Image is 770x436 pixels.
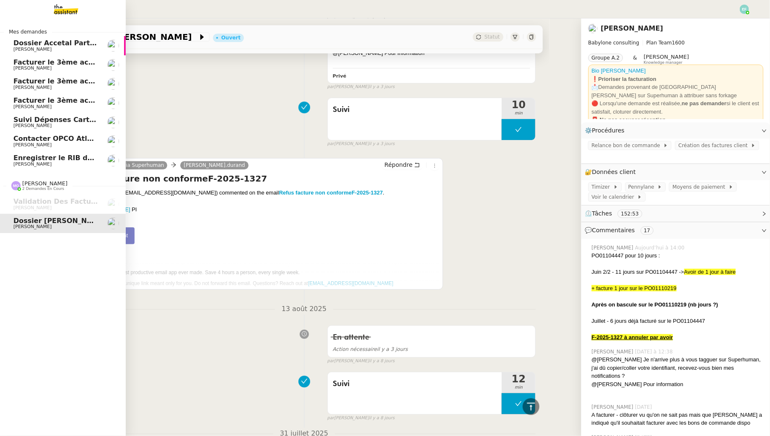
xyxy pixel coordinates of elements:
[180,161,248,169] a: [PERSON_NAME].durand
[617,210,642,218] nz-tag: 152:53
[591,411,763,427] div: A facturer - clôturer vu qu'on ne sait pas mais que [PERSON_NAME] a indiqué qu'il souhaitait fact...
[327,83,395,91] small: [PERSON_NAME]
[333,378,497,390] span: Suivi
[369,140,394,148] span: il y a 3 jours
[76,280,394,286] span: This email contains a unique link meant only for you. Do not forward this email. Questions? Reach...
[502,100,535,110] span: 10
[327,358,334,365] span: par
[327,140,395,148] small: [PERSON_NAME]
[740,5,749,14] img: svg
[588,54,623,62] nz-tag: Groupe A.2
[591,317,763,325] div: Juillet - 6 jours déjà facturé sur le PO01104447
[13,116,218,124] span: Suivi Dépenses Cartes Salariées Qonto - 20 août 2025
[502,374,535,384] span: 12
[4,28,52,36] span: Mes demandes
[588,24,597,33] img: users%2FSg6jQljroSUGpSfKFUOPmUmNaZ23%2Favatar%2FUntitled.png
[672,183,728,191] span: Moyens de paiement
[485,34,500,40] span: Statut
[76,33,198,41] span: Dossier [PERSON_NAME]
[13,154,157,162] span: Enregistrer le RIB de [PERSON_NAME]
[369,358,394,365] span: il y a 8 jours
[591,380,763,389] div: @[PERSON_NAME]​ Pour information
[640,226,653,235] nz-tag: 17
[13,224,52,229] span: [PERSON_NAME]
[327,415,395,422] small: [PERSON_NAME]
[308,280,393,286] a: [EMAIL_ADDRESS][DOMAIN_NAME]
[327,83,334,91] span: par
[591,252,763,260] div: PO01104447 pour 10 jours :
[591,356,763,380] div: @[PERSON_NAME]​ Je n'arrive plus à vous tagguer sur Superhuman, j'ai dû copier/coller votre ident...
[13,47,52,52] span: [PERSON_NAME]
[13,142,52,148] span: [PERSON_NAME]
[591,268,763,276] div: Juin 2/2 - 11 jours sur PO01104447 ->
[13,58,181,66] span: Facturer le 3ème acompte du projet MESLAY
[327,358,395,365] small: [PERSON_NAME]
[22,180,67,187] span: [PERSON_NAME]
[592,227,635,234] span: Commentaires
[591,334,673,340] u: F-2025-1327 à annuler par avoir
[644,60,683,65] span: Knowledge manager
[13,104,52,109] span: [PERSON_NAME]
[502,110,535,117] span: min
[585,167,639,177] span: 🔐
[581,122,770,139] div: ⚙️Procédures
[678,141,751,150] span: Création des factures client
[585,227,657,234] span: 💬
[601,24,663,32] a: [PERSON_NAME]
[591,76,656,82] strong: ❗Prioriser la facturation
[13,205,52,210] span: [PERSON_NAME]
[644,54,689,65] app-user-label: Knowledge manager
[581,205,770,222] div: ⏲️Tâches 152:53
[80,205,394,214] p: ​ PI
[591,84,598,90] span: 📩
[107,78,119,90] img: users%2FutyFSk64t3XkVZvBICD9ZGkOt3Y2%2Favatar%2F51cb3b97-3a78-460b-81db-202cf2efb2f3
[333,49,531,57] div: @[PERSON_NAME]​ Pour information
[502,384,535,391] span: min
[107,97,119,109] img: users%2FutyFSk64t3XkVZvBICD9ZGkOt3Y2%2Favatar%2F51cb3b97-3a78-460b-81db-202cf2efb2f3
[107,198,119,210] img: users%2FSg6jQljroSUGpSfKFUOPmUmNaZ23%2Favatar%2FUntitled.png
[333,73,346,79] b: Privé
[591,117,667,123] strong: 📮 Ne pas accuser réception.
[13,161,52,167] span: [PERSON_NAME]
[13,123,52,128] span: [PERSON_NAME]
[644,54,689,60] span: [PERSON_NAME]
[333,104,497,116] span: Suivi
[13,77,151,85] span: Facturer le 3ème acompte MOUGINS
[591,285,677,291] span: + facture 1 jour sur le PO01110219
[384,161,412,169] span: Répondre
[591,348,635,356] span: [PERSON_NAME]
[628,183,658,191] span: Pennylane
[279,189,383,196] a: Refus facture non conformeF-2025-1327
[13,96,157,104] span: Facturer le 3ème acompte FAIDHERBE
[381,160,423,169] button: Répondre
[585,210,649,217] span: ⏲️
[591,83,760,99] div: Demandes provenant de [GEOGRAPHIC_DATA][PERSON_NAME] sur Superhuman à attribuer sans forkage
[369,415,394,422] span: il y a 8 jours
[591,141,663,150] span: Relance bon de commande
[13,217,106,225] span: Dossier [PERSON_NAME]
[635,244,686,252] span: Aujourd’hui à 14:00
[581,164,770,180] div: 🔐Données client
[333,346,377,352] span: Action nécessaire
[107,135,119,147] img: users%2FQNmrJKjvCnhZ9wRJPnUNc9lj8eE3%2Favatar%2F5ca36b56-0364-45de-a850-26ae83da85f1
[333,334,369,341] span: En attente
[275,304,333,315] span: 13 août 2025
[581,222,770,239] div: 💬Commentaires 17
[327,415,334,422] span: par
[592,169,636,175] span: Données client
[633,54,637,65] span: &
[592,127,625,134] span: Procédures
[76,269,394,280] div: is the most productive email app ever made. Save 4 hours a person, every single week.
[585,126,628,135] span: ⚙️
[13,65,52,71] span: [PERSON_NAME]
[13,39,106,47] span: Dossier Accetal Partners
[107,117,119,128] img: users%2FfjlNmCTkLiVoA3HQjY3GA5JXGxb2%2Favatar%2Fstarofservice_97480retdsc0392.png
[591,183,613,191] span: Timizer
[635,348,674,356] span: [DATE] à 12:38
[221,35,241,40] div: Ouvert
[13,135,205,143] span: Contacter OPCO Atlas pour financement formation
[107,59,119,71] img: users%2FutyFSk64t3XkVZvBICD9ZGkOt3Y2%2Favatar%2F51cb3b97-3a78-460b-81db-202cf2efb2f3
[591,403,635,411] span: [PERSON_NAME]
[76,189,394,205] div: ([EMAIL_ADDRESS][DOMAIN_NAME]) commented on the email .
[333,346,408,352] span: il y a 3 jours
